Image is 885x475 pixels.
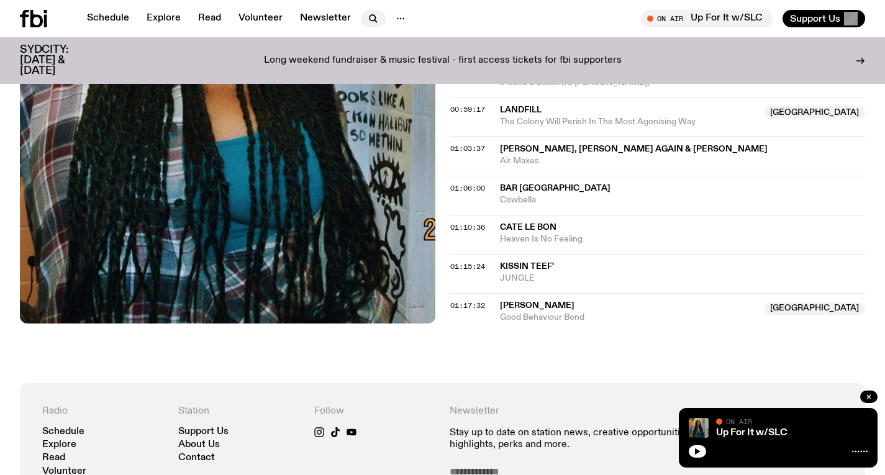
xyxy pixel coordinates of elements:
[500,184,610,192] span: bar [GEOGRAPHIC_DATA]
[500,106,542,114] span: Landfill
[500,194,866,206] span: Cowbella
[178,427,229,437] a: Support Us
[20,45,99,76] h3: SYDCITY: [DATE] & [DATE]
[790,13,840,24] span: Support Us
[178,440,220,450] a: About Us
[500,233,866,245] span: Heaven Is No Feeling
[500,301,574,310] span: [PERSON_NAME]
[450,405,707,417] h4: Newsletter
[178,453,215,463] a: Contact
[314,405,435,417] h4: Follow
[79,10,137,27] a: Schedule
[689,418,709,438] img: Ify - a Brown Skin girl with black braided twists, looking up to the side with her tongue stickin...
[42,453,65,463] a: Read
[450,104,485,114] span: 00:59:17
[500,312,757,323] span: Good Behaviour Bond
[293,10,358,27] a: Newsletter
[450,183,485,193] span: 01:06:00
[42,427,84,437] a: Schedule
[500,262,554,271] span: kissin teef'
[500,145,768,153] span: [PERSON_NAME], [PERSON_NAME] Again & [PERSON_NAME]
[450,143,485,153] span: 01:03:37
[264,55,622,66] p: Long weekend fundraiser & music festival - first access tickets for fbi supporters
[178,405,299,417] h4: Station
[500,116,757,128] span: The Colony Will Perish In The Most Agonising Way
[42,405,163,417] h4: Radio
[716,428,787,438] a: Up For It w/SLC
[450,427,707,451] p: Stay up to date on station news, creative opportunities, highlights, perks and more.
[191,10,229,27] a: Read
[764,302,865,315] span: [GEOGRAPHIC_DATA]
[726,417,752,425] span: On Air
[641,10,773,27] button: On AirUp For It w/SLC
[450,301,485,310] span: 01:17:32
[42,440,76,450] a: Explore
[764,106,865,119] span: [GEOGRAPHIC_DATA]
[450,222,485,232] span: 01:10:36
[500,155,866,167] span: Air Maxes
[139,10,188,27] a: Explore
[500,223,556,232] span: Cate Le Bon
[231,10,290,27] a: Volunteer
[450,261,485,271] span: 01:15:24
[783,10,865,27] button: Support Us
[500,273,866,284] span: JUNGLE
